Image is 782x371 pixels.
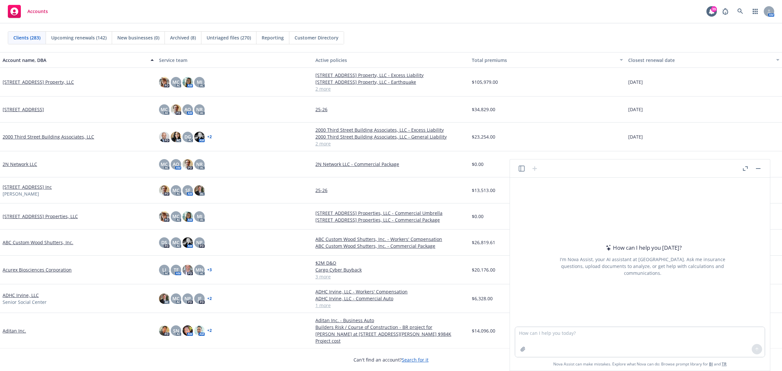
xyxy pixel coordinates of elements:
span: MC [172,295,180,302]
span: MC [161,106,168,113]
img: photo [159,211,169,222]
span: NP [184,295,191,302]
img: photo [194,132,205,142]
span: SN [173,327,179,334]
a: [STREET_ADDRESS] Properties, LLC - Commercial Package [315,216,467,223]
span: JF [198,295,201,302]
img: photo [159,132,169,142]
a: [STREET_ADDRESS] Properties, LLC [3,213,78,220]
span: $34,829.00 [472,106,495,113]
span: $23,254.00 [472,133,495,140]
span: Upcoming renewals (142) [51,34,107,41]
a: ADHC Irvine, LLC [3,292,39,299]
a: [STREET_ADDRESS] [3,106,44,113]
div: Account name, DBA [3,57,147,64]
span: NP [196,239,203,246]
a: 2000 Third Street Building Associates, LLC - General Liability [315,133,467,140]
span: [DATE] [628,79,643,85]
a: ADHC Irvine, LLC - Commercial Auto [315,295,467,302]
a: [STREET_ADDRESS] Property, LLC [3,79,74,85]
span: SF [185,187,190,194]
a: ABC Custom Wood Shutters, Inc. - Commercial Package [315,243,467,249]
img: photo [182,237,193,248]
span: MC [172,79,180,85]
img: photo [182,265,193,275]
a: Acurex Biosciences Corporation [3,266,72,273]
span: LI [162,266,166,273]
div: Active policies [315,57,467,64]
div: Service team [159,57,310,64]
a: + 2 [207,297,212,301]
a: + 2 [207,329,212,333]
span: Accounts [27,9,48,14]
img: photo [171,132,181,142]
img: photo [182,77,193,87]
a: 2000 Third Street Building Associates, LLC - Excess Liability [315,126,467,133]
a: ABC Custom Wood Shutters, Inc. - Workers' Compensation [315,236,467,243]
button: Service team [156,52,313,68]
div: 39 [711,6,717,12]
span: NR [196,106,203,113]
a: Accounts [5,2,51,21]
img: photo [194,325,205,336]
a: Builders Risk / Course of Construction - BR project for [PERSON_NAME] at [STREET_ADDRESS][PERSON_... [315,324,467,344]
span: NR [196,161,203,168]
a: + 2 [207,135,212,139]
span: $26,819.61 [472,239,495,246]
a: Aditan Inc. - Business Auto [315,317,467,324]
img: photo [159,185,169,196]
span: Untriaged files (270) [207,34,251,41]
img: photo [159,77,169,87]
span: [DATE] [628,106,643,113]
span: MJ [197,79,202,85]
a: ADHC Irvine, LLC - Workers' Compensation [315,288,467,295]
a: $2M D&O [315,260,467,266]
span: [DATE] [628,133,643,140]
img: photo [182,159,193,170]
span: $105,979.00 [472,79,498,85]
a: [STREET_ADDRESS] Property, LLC - Excess Liability [315,72,467,79]
a: 25-26 [315,187,467,194]
span: MJ [197,213,202,220]
span: MC [172,187,180,194]
img: photo [182,325,193,336]
a: BI [709,361,713,367]
a: ABC Custom Wood Shutters, Inc. [3,239,73,246]
a: 2 more [315,85,467,92]
a: Cargo Cyber Buyback [315,266,467,273]
span: MC [172,239,180,246]
a: TR [722,361,727,367]
button: Active policies [313,52,469,68]
span: AO [184,106,191,113]
img: photo [171,104,181,115]
a: 3 more [315,273,467,280]
span: Archived (8) [170,34,196,41]
span: [PERSON_NAME] [3,190,39,197]
span: MC [172,213,180,220]
a: Aditan Inc. [3,327,26,334]
span: $20,176.00 [472,266,495,273]
span: Nova Assist can make mistakes. Explore what Nova can do: Browse prompt library for and [553,357,727,371]
a: 2000 Third Street Building Associates, LLC [3,133,94,140]
span: $14,096.00 [472,327,495,334]
img: photo [194,185,205,196]
span: $0.00 [472,213,484,220]
a: Switch app [749,5,762,18]
a: [STREET_ADDRESS] Properties, LLC - Commercial Umbrella [315,210,467,216]
div: Total premiums [472,57,616,64]
a: [STREET_ADDRESS] Property, LLC - Earthquake [315,79,467,85]
a: 1 more [315,302,467,309]
span: Reporting [262,34,284,41]
a: Search for it [402,357,428,363]
a: 2N Network LLC [3,161,37,168]
a: Report a Bug [719,5,732,18]
span: TF [174,266,179,273]
span: DG [184,133,191,140]
span: MN [195,266,203,273]
span: $0.00 [472,161,484,168]
img: photo [159,325,169,336]
a: 2 more [315,140,467,147]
